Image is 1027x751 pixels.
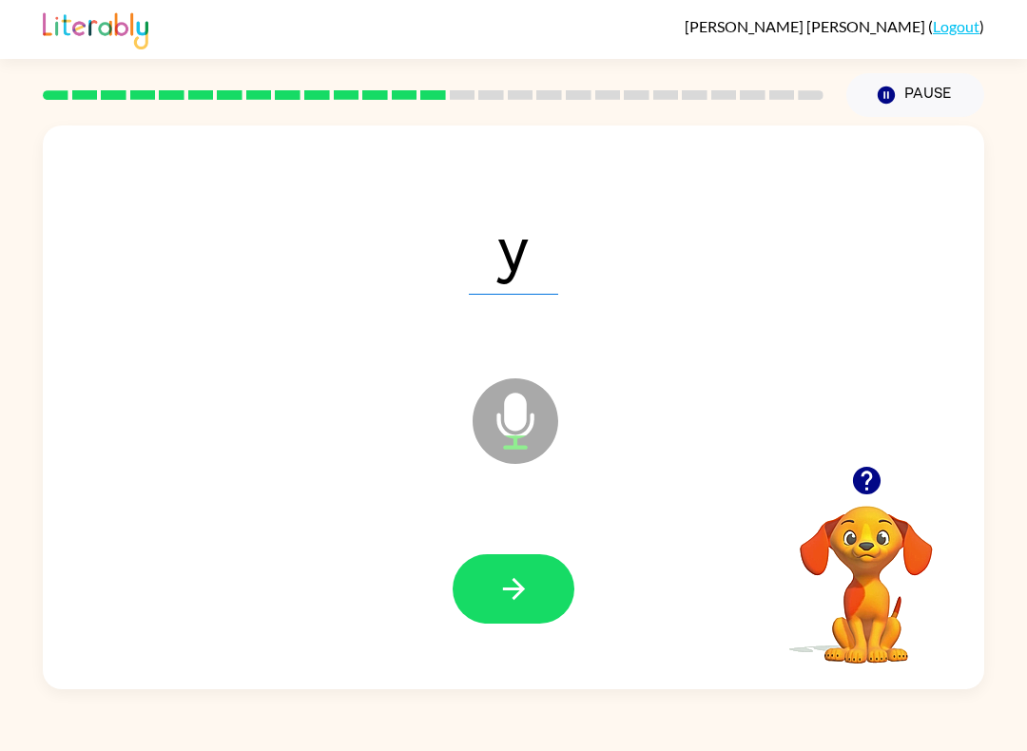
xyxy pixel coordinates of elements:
video: Your browser must support playing .mp4 files to use Literably. Please try using another browser. [771,476,961,666]
a: Logout [933,17,979,35]
img: Literably [43,8,148,49]
button: Pause [846,73,984,117]
span: [PERSON_NAME] [PERSON_NAME] [685,17,928,35]
div: ( ) [685,17,984,35]
span: y [469,196,558,295]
